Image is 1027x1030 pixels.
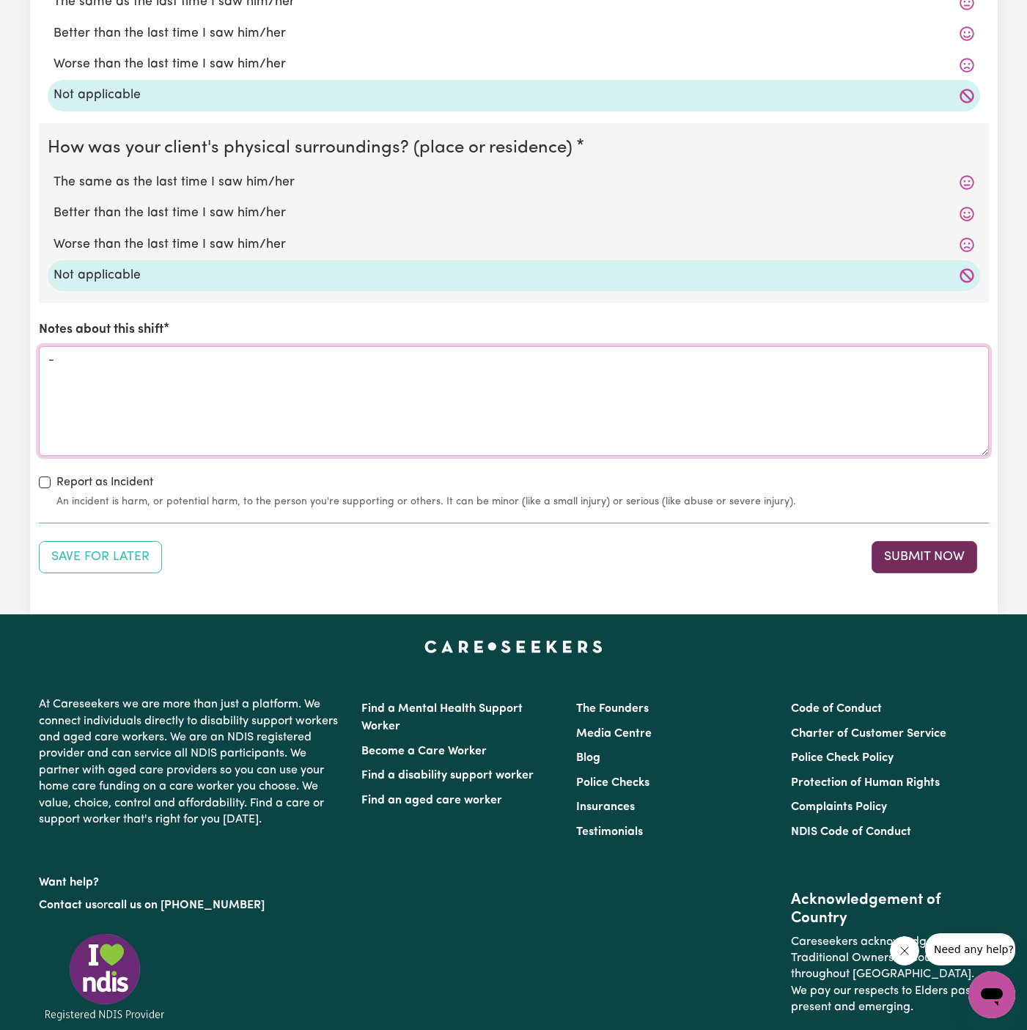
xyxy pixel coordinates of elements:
small: An incident is harm, or potential harm, to the person you're supporting or others. It can be mino... [56,494,989,510]
button: Save your job report [39,541,162,573]
a: Blog [576,752,600,764]
label: Better than the last time I saw him/her [54,204,974,223]
label: Worse than the last time I saw him/her [54,235,974,254]
a: Protection of Human Rights [791,777,940,789]
p: At Careseekers we are more than just a platform. We connect individuals directly to disability su... [39,691,344,834]
p: Want help? [39,869,344,891]
a: Code of Conduct [791,703,882,715]
label: Not applicable [54,266,974,285]
label: Not applicable [54,86,974,105]
iframe: Button to launch messaging window [968,971,1015,1018]
h2: Acknowledgement of Country [791,891,988,928]
textarea: - [39,346,989,456]
a: The Founders [576,703,649,715]
a: Charter of Customer Service [791,728,946,740]
a: Media Centre [576,728,652,740]
label: Notes about this shift [39,320,163,339]
button: Submit your job report [872,541,977,573]
a: Become a Care Worker [361,746,487,757]
legend: How was your client's physical surroundings? (place or residence) [48,135,578,161]
a: Contact us [39,900,97,911]
a: Careseekers home page [424,641,603,652]
img: Registered NDIS provider [39,931,171,1023]
label: Worse than the last time I saw him/her [54,55,974,74]
p: or [39,891,344,919]
label: Report as Incident [56,474,153,491]
label: Better than the last time I saw him/her [54,24,974,43]
a: Insurances [576,801,635,813]
iframe: Close message [890,936,919,965]
iframe: Message from company [925,933,1015,965]
a: call us on [PHONE_NUMBER] [108,900,265,911]
a: Testimonials [576,826,643,838]
a: Complaints Policy [791,801,887,813]
label: The same as the last time I saw him/her [54,173,974,192]
a: Find an aged care worker [361,795,502,806]
p: Careseekers acknowledges the Traditional Owners of Country throughout [GEOGRAPHIC_DATA]. We pay o... [791,928,988,1022]
a: Police Check Policy [791,752,894,764]
a: Find a disability support worker [361,770,534,781]
a: Find a Mental Health Support Worker [361,703,523,732]
a: NDIS Code of Conduct [791,826,911,838]
a: Police Checks [576,777,649,789]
